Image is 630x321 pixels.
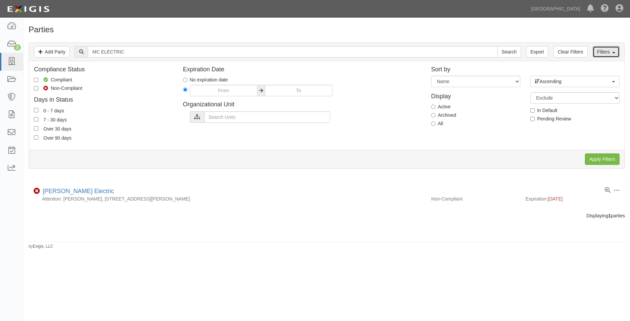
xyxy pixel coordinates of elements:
[34,78,38,82] input: Compliant
[34,117,38,121] input: 7 - 30 days
[34,66,173,73] h4: Compliance Status
[431,121,435,126] input: All
[33,244,53,249] a: Exigis, LLC
[183,76,228,83] label: No expiration date
[431,105,435,109] input: Active
[535,78,611,85] span: Ascending
[43,188,114,194] a: [PERSON_NAME] Electric
[5,3,51,15] img: logo-5460c22ac91f19d4615b14bd174203de0afe785f0fc80cf4dbbc73dc1793850b.png
[183,66,421,73] h4: Expiration Date
[14,44,21,50] div: 3
[34,189,40,193] i: Non-Compliant
[43,125,71,132] div: Over 30 days
[530,76,620,87] button: Ascending
[34,76,72,83] label: Compliant
[34,97,173,103] h4: Days in Status
[431,113,435,117] input: Archived
[431,120,443,127] label: All
[34,85,82,92] label: Non-Compliant
[34,86,38,91] input: Non-Compliant
[548,196,563,202] span: [DATE]
[601,5,609,13] i: Help Center - Complianz
[528,2,584,15] a: [GEOGRAPHIC_DATA]
[43,107,64,114] div: 0 - 7 days
[183,78,187,82] input: No expiration date
[40,187,114,196] div: McDonald Electric
[605,187,610,194] a: View results summary
[34,46,70,58] a: Add Party
[183,101,421,108] h4: Organizational Unit
[426,195,525,202] div: Non-Compliant
[29,195,426,202] div: Attention: [PERSON_NAME], [STREET_ADDRESS][PERSON_NAME]
[431,112,456,118] label: Archived
[204,111,330,123] input: Search Units
[34,135,38,140] input: Over 90 days
[43,116,67,123] div: 7 - 30 days
[526,195,625,202] div: Expiration:
[24,212,630,219] div: Displaying parties
[585,153,620,165] input: Apply Filters
[88,46,497,58] input: Search
[608,213,611,218] b: 1
[29,244,53,249] small: by
[34,126,38,131] input: Over 30 days
[265,85,332,96] input: To
[530,115,571,122] label: Pending Review
[593,46,620,58] a: Filters
[29,25,625,34] h1: Parties
[43,134,71,141] div: Over 90 days
[530,117,535,121] input: Pending Review
[497,46,521,58] input: Search
[431,91,520,100] h4: Display
[526,46,548,58] a: Export
[431,66,620,73] h4: Sort by
[431,103,451,110] label: Active
[530,107,557,114] label: In Default
[553,46,587,58] a: Clear Filters
[190,85,257,96] input: From
[34,108,38,112] input: 0 - 7 days
[530,108,535,113] input: In Default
